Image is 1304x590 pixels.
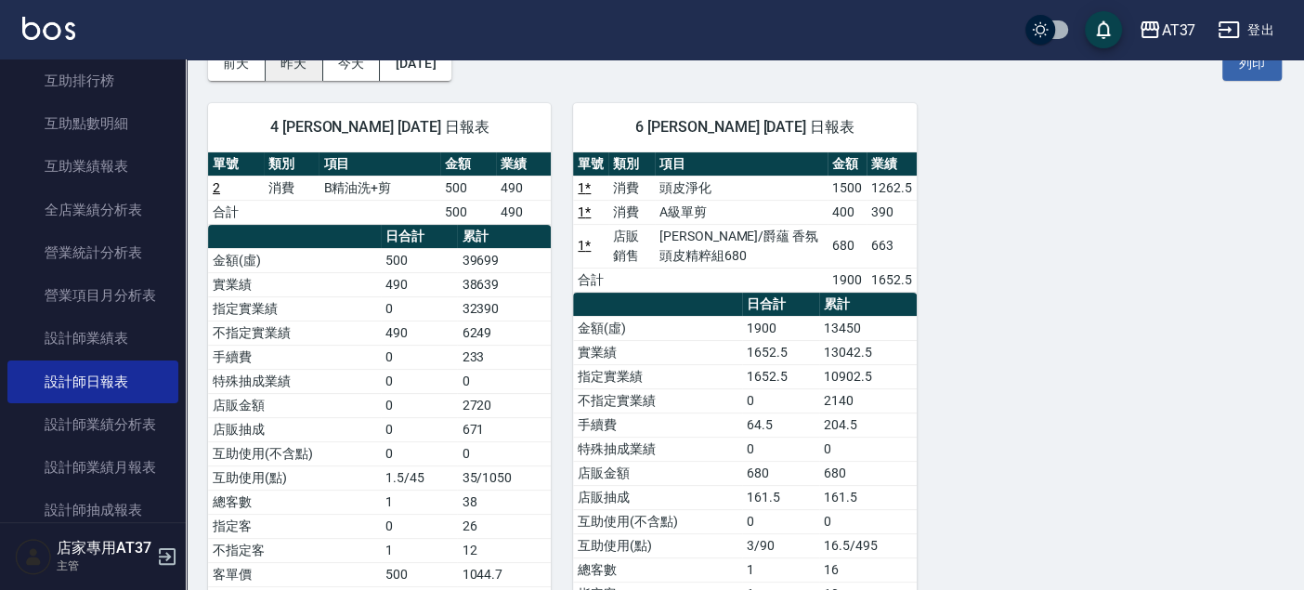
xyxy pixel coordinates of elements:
td: 1262.5 [867,176,917,200]
td: 16.5/495 [819,533,917,557]
td: 490 [496,176,552,200]
td: 手續費 [208,345,381,369]
td: 671 [457,417,551,441]
td: 店販銷售 [608,224,655,268]
td: 0 [819,509,917,533]
td: 店販抽成 [208,417,381,441]
td: 663 [867,224,917,268]
td: 0 [381,514,457,538]
td: 500 [440,176,496,200]
th: 日合計 [742,293,819,317]
a: 設計師日報表 [7,361,178,403]
td: 1 [742,557,819,582]
td: 實業績 [573,340,742,364]
td: 1900 [742,316,819,340]
a: 互助業績報表 [7,145,178,188]
td: 64.5 [742,413,819,437]
td: 0 [381,441,457,465]
div: AT37 [1161,19,1195,42]
td: 0 [742,509,819,533]
th: 單號 [208,152,264,177]
td: 總客數 [573,557,742,582]
td: 490 [381,272,457,296]
td: 金額(虛) [573,316,742,340]
td: 1 [381,490,457,514]
h5: 店家專用AT37 [57,539,151,557]
td: 消費 [608,176,655,200]
td: 1652.5 [742,364,819,388]
td: 互助使用(不含點) [573,509,742,533]
td: 0 [742,388,819,413]
td: 500 [381,562,457,586]
th: 業績 [496,152,552,177]
td: [PERSON_NAME]/爵蘊 香氛頭皮精粹組680 [655,224,828,268]
td: 頭皮淨化 [655,176,828,200]
td: 490 [381,321,457,345]
td: 0 [457,369,551,393]
td: 不指定客 [208,538,381,562]
td: 不指定實業績 [208,321,381,345]
td: 1900 [828,268,867,292]
td: 店販抽成 [573,485,742,509]
th: 項目 [655,152,828,177]
td: 實業績 [208,272,381,296]
td: 26 [457,514,551,538]
td: 500 [440,200,496,224]
a: 2 [213,180,220,195]
td: 204.5 [819,413,917,437]
td: 0 [819,437,917,461]
td: 1044.7 [457,562,551,586]
td: 特殊抽成業績 [208,369,381,393]
a: 設計師業績月報表 [7,446,178,489]
td: 指定實業績 [208,296,381,321]
th: 金額 [440,152,496,177]
td: 0 [381,393,457,417]
button: 昨天 [266,46,323,81]
td: 指定實業績 [573,364,742,388]
a: 營業項目月分析表 [7,274,178,317]
td: 10902.5 [819,364,917,388]
p: 主管 [57,557,151,574]
td: 1652.5 [742,340,819,364]
td: 特殊抽成業績 [573,437,742,461]
th: 金額 [828,152,867,177]
td: 13450 [819,316,917,340]
td: 680 [819,461,917,485]
td: 0 [742,437,819,461]
td: 1652.5 [867,268,917,292]
span: 4 [PERSON_NAME] [DATE] 日報表 [230,118,528,137]
td: 消費 [264,176,319,200]
td: 390 [867,200,917,224]
th: 業績 [867,152,917,177]
table: a dense table [208,152,551,225]
td: 互助使用(點) [573,533,742,557]
td: 38 [457,490,551,514]
td: 2140 [819,388,917,413]
img: Logo [22,17,75,40]
td: B精油洗+剪 [319,176,439,200]
td: 161.5 [819,485,917,509]
td: 2720 [457,393,551,417]
a: 設計師抽成報表 [7,489,178,531]
button: 列印 [1222,46,1282,81]
a: 營業統計分析表 [7,231,178,274]
td: 0 [381,417,457,441]
th: 項目 [319,152,439,177]
td: 手續費 [573,413,742,437]
td: A級單剪 [655,200,828,224]
td: 店販金額 [208,393,381,417]
td: 161.5 [742,485,819,509]
th: 累計 [819,293,917,317]
td: 消費 [608,200,655,224]
td: 490 [496,200,552,224]
td: 0 [381,345,457,369]
td: 店販金額 [573,461,742,485]
td: 680 [828,224,867,268]
button: 登出 [1210,13,1282,47]
td: 16 [819,557,917,582]
button: AT37 [1131,11,1203,49]
button: 今天 [323,46,381,81]
td: 38639 [457,272,551,296]
th: 類別 [264,152,319,177]
button: save [1085,11,1122,48]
